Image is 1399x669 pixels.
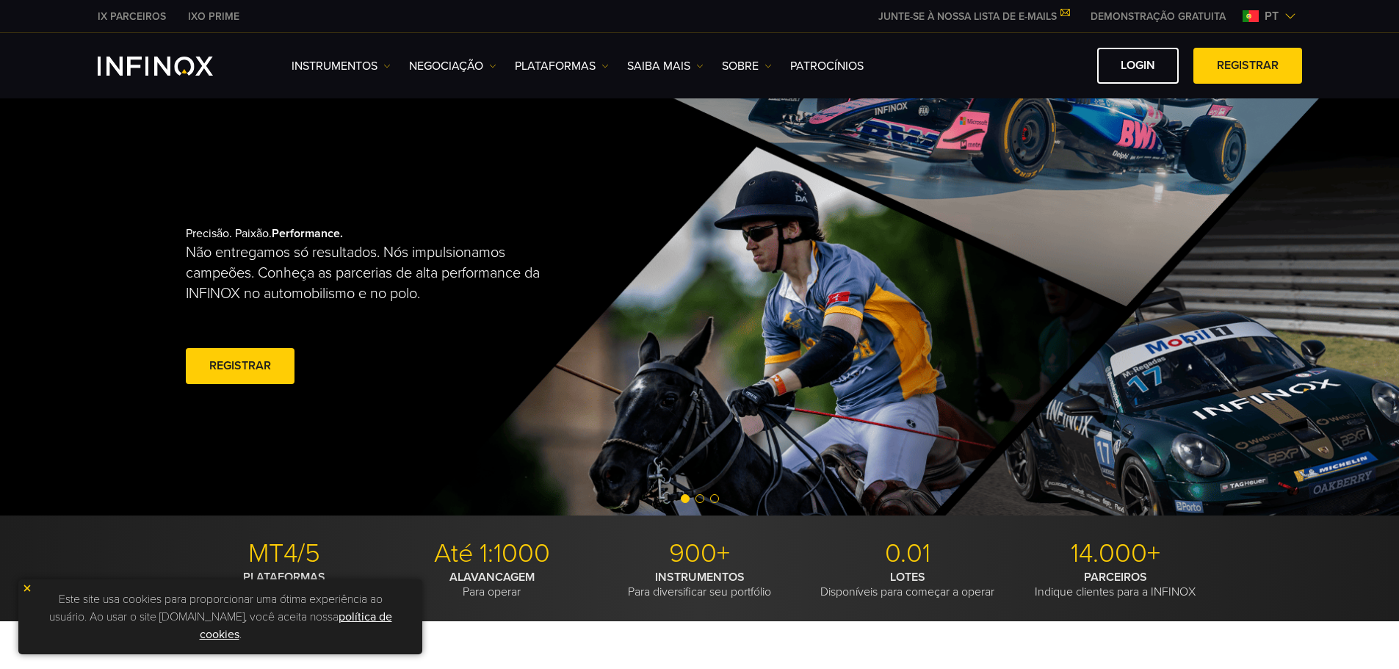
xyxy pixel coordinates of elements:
[601,538,798,570] p: 900+
[1193,48,1302,84] a: Registrar
[655,570,745,585] strong: INSTRUMENTOS
[26,587,415,647] p: Este site usa cookies para proporcionar uma ótima experiência ao usuário. Ao usar o site [DOMAIN_...
[1017,538,1214,570] p: 14.000+
[601,570,798,599] p: Para diversificar seu portfólio
[177,9,250,24] a: INFINOX
[515,57,609,75] a: PLATAFORMAS
[272,226,343,241] strong: Performance.
[186,203,648,411] div: Precisão. Paixão.
[722,57,772,75] a: SOBRE
[449,570,535,585] strong: ALAVANCAGEM
[1080,9,1237,24] a: INFINOX MENU
[695,494,704,503] span: Go to slide 2
[681,494,690,503] span: Go to slide 1
[22,583,32,593] img: yellow close icon
[394,570,590,599] p: Para operar
[243,570,325,585] strong: PLATAFORMAS
[809,570,1006,599] p: Disponíveis para começar a operar
[890,570,925,585] strong: LOTES
[87,9,177,24] a: INFINOX
[867,10,1080,23] a: JUNTE-SE À NOSSA LISTA DE E-MAILS
[394,538,590,570] p: Até 1:1000
[1084,570,1147,585] strong: PARCEIROS
[1259,7,1284,25] span: pt
[710,494,719,503] span: Go to slide 3
[627,57,704,75] a: Saiba mais
[1017,570,1214,599] p: Indique clientes para a INFINOX
[98,57,247,76] a: INFINOX Logo
[186,348,294,384] a: Registrar
[292,57,391,75] a: Instrumentos
[409,57,496,75] a: NEGOCIAÇÃO
[790,57,864,75] a: Patrocínios
[1097,48,1179,84] a: Login
[186,538,383,570] p: MT4/5
[186,242,556,304] p: Não entregamos só resultados. Nós impulsionamos campeões. Conheça as parcerias de alta performanc...
[809,538,1006,570] p: 0.01
[186,570,383,599] p: Com ferramentas de trading modernas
